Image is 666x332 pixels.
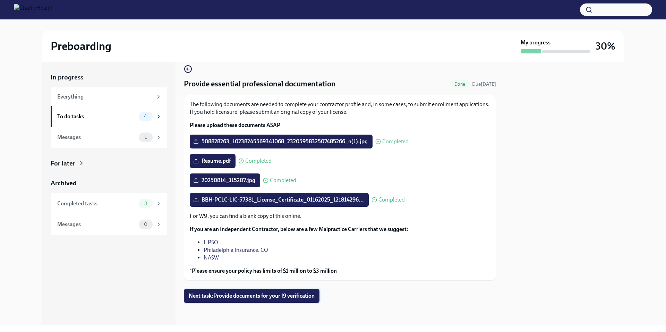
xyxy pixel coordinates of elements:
label: 508828263_10238245569341068_2320595832507485266_n(1).jpg [190,135,373,148]
strong: [DATE] [481,81,496,87]
a: HPSO [204,239,218,246]
label: 20250814_115207.jpg [190,173,260,187]
span: Completed [378,197,405,203]
span: Next task : Provide documents for your I9 verification [189,292,315,299]
span: 20250814_115207.jpg [195,177,255,184]
button: Next task:Provide documents for your I9 verification [184,289,319,303]
span: Completed [245,158,272,164]
a: Messages1 [51,127,167,148]
span: 1 [140,135,151,140]
a: To do tasks4 [51,106,167,127]
a: For later [51,159,167,168]
span: Due [472,81,496,87]
a: Philadelphia Insurance. CO [204,247,268,253]
p: The following documents are needed to complete your contractor profile and, in some cases, to sub... [190,101,490,116]
h3: 30% [596,40,615,52]
span: 0 [140,222,152,227]
div: To do tasks [57,113,136,120]
h2: Preboarding [51,39,111,53]
strong: My progress [521,39,550,46]
a: NASW [204,254,219,261]
strong: Please ensure your policy has limits of $1 million to $3 million [192,267,337,274]
label: Resume.pdf [190,154,236,168]
label: BBH-PCLC-LIC-57381_License_Certificate_01162025_121814296... [190,193,369,207]
span: August 20th, 2025 07:00 [472,81,496,87]
img: CharlieHealth [14,4,52,15]
strong: Please upload these documents ASAP [190,122,280,128]
a: Completed tasks3 [51,193,167,214]
h4: Provide essential professional documentation [184,79,336,89]
a: Everything [51,87,167,106]
span: 508828263_10238245569341068_2320595832507485266_n(1).jpg [195,138,368,145]
div: Everything [57,93,153,101]
div: Messages [57,134,136,141]
a: Messages0 [51,214,167,235]
span: Completed [270,178,296,183]
p: For W9, you can find a blank copy of this online. [190,212,490,220]
div: Messages [57,221,136,228]
span: Done [450,82,469,87]
span: 3 [140,201,151,206]
span: BBH-PCLC-LIC-57381_License_Certificate_01162025_121814296... [195,196,364,203]
a: Archived [51,179,167,188]
div: Completed tasks [57,200,136,207]
span: Completed [382,139,409,144]
a: In progress [51,73,167,82]
strong: If you are an Independent Contractor, below are a few Malpractice Carriers that we suggest: [190,226,408,232]
div: For later [51,159,75,168]
span: 4 [140,114,151,119]
span: Resume.pdf [195,158,231,164]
